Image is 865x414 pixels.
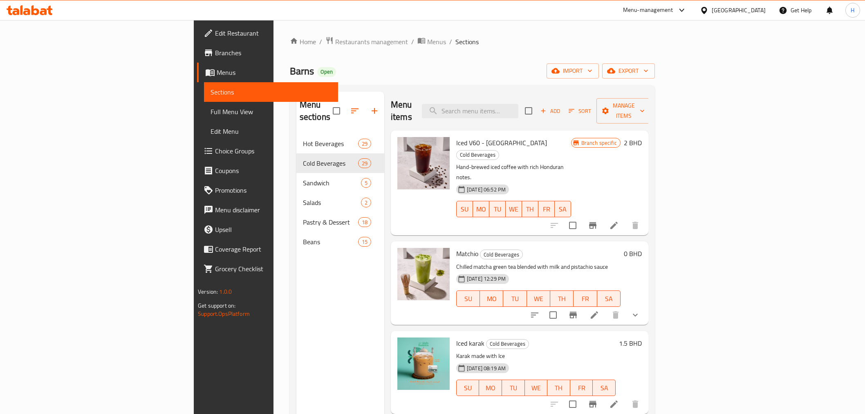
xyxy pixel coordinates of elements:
[197,63,338,82] a: Menus
[558,203,568,215] span: SA
[589,310,599,320] a: Edit menu item
[486,339,529,349] div: Cold Beverages
[503,290,527,307] button: TU
[569,106,591,116] span: Sort
[211,87,332,97] span: Sections
[567,105,593,117] button: Sort
[215,225,332,234] span: Upsell
[509,203,519,215] span: WE
[464,275,509,283] span: [DATE] 12:29 PM
[197,161,338,180] a: Coupons
[456,162,571,182] p: Hand-brewed iced coffee with rich Honduran notes.
[359,140,371,148] span: 29
[215,244,332,254] span: Coverage Report
[215,264,332,274] span: Grocery Checklist
[198,286,218,297] span: Version:
[596,382,612,394] span: SA
[456,351,616,361] p: Karak made with Ice
[290,36,655,47] nav: breadcrumb
[456,137,547,149] span: Iced V60 - [GEOGRAPHIC_DATA]
[296,173,384,193] div: Sandwich5
[397,248,450,300] img: Matchio
[624,137,642,148] h6: 2 BHD
[303,237,358,247] div: Beans
[480,250,522,259] span: Cold Beverages
[596,98,651,124] button: Manage items
[456,262,621,272] p: Chilled matcha green tea blended with milk and pistachio sauce
[455,37,479,47] span: Sections
[391,99,412,123] h2: Menu items
[449,37,452,47] li: /
[197,141,338,161] a: Choice Groups
[609,66,648,76] span: export
[551,382,567,394] span: TH
[563,305,583,325] button: Branch-specific-item
[215,28,332,38] span: Edit Restaurant
[411,37,414,47] li: /
[359,218,371,226] span: 18
[609,399,619,409] a: Edit menu item
[577,293,594,305] span: FR
[493,203,502,215] span: TU
[489,201,506,217] button: TU
[482,382,499,394] span: MO
[506,293,523,305] span: TU
[456,201,473,217] button: SU
[606,305,625,325] button: delete
[345,101,365,121] span: Sort sections
[574,290,597,307] button: FR
[564,217,581,234] span: Select to update
[303,198,361,207] span: Salads
[456,248,478,260] span: Matchio
[528,382,545,394] span: WE
[217,67,332,77] span: Menus
[325,36,408,47] a: Restaurants management
[619,337,642,349] h6: 1.5 BHD
[460,293,477,305] span: SU
[625,216,645,235] button: delete
[335,37,408,47] span: Restaurants management
[204,82,338,102] a: Sections
[358,139,371,148] div: items
[303,178,361,188] div: Sandwich
[624,248,642,259] h6: 0 BHD
[625,305,645,325] button: show more
[554,293,570,305] span: TH
[296,232,384,252] div: Beans15
[525,305,545,325] button: sort-choices
[564,396,581,413] span: Select to update
[456,150,499,160] div: Cold Beverages
[480,290,503,307] button: MO
[583,394,603,414] button: Branch-specific-item
[397,137,450,189] img: Iced V60 - Honduras
[397,337,450,390] img: Iced karak
[851,6,854,15] span: H
[211,107,332,117] span: Full Menu View
[456,337,484,349] span: Iced karak
[505,382,522,394] span: TU
[361,198,371,207] div: items
[303,139,358,148] span: Hot Beverages
[597,290,621,307] button: SA
[361,178,371,188] div: items
[539,106,561,116] span: Add
[480,250,523,259] div: Cold Beverages
[197,259,338,279] a: Grocery Checklist
[538,201,555,217] button: FR
[570,380,593,396] button: FR
[460,382,476,394] span: SU
[303,217,358,227] span: Pastry & Dessert
[197,200,338,220] a: Menu disclaimer
[460,203,470,215] span: SU
[527,290,550,307] button: WE
[473,201,489,217] button: MO
[358,217,371,227] div: items
[542,203,551,215] span: FR
[296,134,384,153] div: Hot Beverages29
[358,237,371,247] div: items
[555,201,571,217] button: SA
[456,380,479,396] button: SU
[506,201,522,217] button: WE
